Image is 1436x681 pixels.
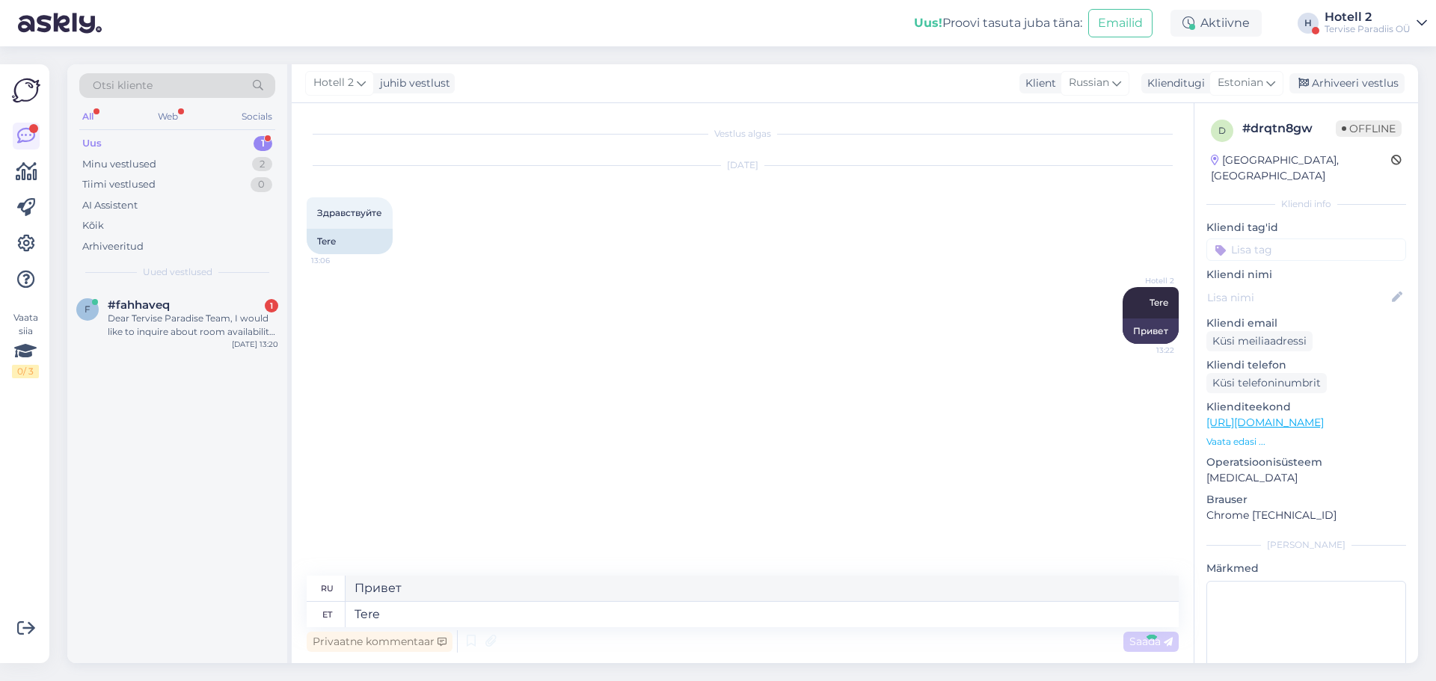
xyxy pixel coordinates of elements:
span: Russian [1069,75,1109,91]
div: Uus [82,136,102,151]
div: Socials [239,107,275,126]
div: Web [155,107,181,126]
span: Uued vestlused [143,265,212,279]
span: Offline [1336,120,1402,137]
p: Chrome [TECHNICAL_ID] [1206,508,1406,523]
p: Vaata edasi ... [1206,435,1406,449]
p: Märkmed [1206,561,1406,576]
p: Kliendi nimi [1206,267,1406,283]
p: Operatsioonisüsteem [1206,454,1406,470]
div: Tiimi vestlused [82,177,156,192]
a: [URL][DOMAIN_NAME] [1206,416,1324,429]
span: f [85,303,90,315]
input: Lisa tag [1206,238,1406,261]
div: Arhiveeritud [82,239,144,254]
span: Hotell 2 [1118,275,1174,286]
img: Askly Logo [12,76,40,105]
span: 13:22 [1118,345,1174,356]
div: [DATE] [307,158,1179,172]
p: Kliendi email [1206,315,1406,331]
div: 1 [254,136,272,151]
div: Tere [307,229,393,254]
div: Hotell 2 [1325,11,1411,23]
div: [DATE] 13:20 [232,339,278,350]
span: Tere [1150,297,1168,308]
button: Emailid [1088,9,1153,37]
div: 0 / 3 [12,365,39,378]
div: Привет [1123,318,1179,344]
p: [MEDICAL_DATA] [1206,470,1406,486]
span: Otsi kliente [93,78,153,93]
div: 2 [252,157,272,172]
p: Klienditeekond [1206,399,1406,415]
p: Kliendi tag'id [1206,220,1406,235]
div: Arhiveeri vestlus [1289,73,1405,93]
div: Küsi telefoninumbrit [1206,373,1327,393]
div: AI Assistent [82,198,138,213]
input: Lisa nimi [1207,289,1389,306]
div: [GEOGRAPHIC_DATA], [GEOGRAPHIC_DATA] [1211,152,1391,184]
div: Klienditugi [1141,76,1205,91]
span: 13:06 [311,255,367,266]
span: Hotell 2 [313,75,354,91]
div: Vaata siia [12,311,39,378]
span: d [1218,125,1226,136]
div: H [1298,13,1319,34]
a: Hotell 2Tervise Paradiis OÜ [1325,11,1427,35]
div: Aktiivne [1170,10,1262,37]
div: 0 [251,177,272,192]
div: Tervise Paradiis OÜ [1325,23,1411,35]
div: Proovi tasuta juba täna: [914,14,1082,32]
div: Küsi meiliaadressi [1206,331,1313,351]
div: # drqtn8gw [1242,120,1336,138]
span: Estonian [1218,75,1263,91]
div: 1 [265,299,278,312]
div: Dear Tervise Paradise Team, I would like to inquire about room availability for my family (two ad... [108,312,278,339]
div: Kliendi info [1206,197,1406,211]
div: Vestlus algas [307,127,1179,141]
div: All [79,107,96,126]
div: Kõik [82,218,104,233]
div: [PERSON_NAME] [1206,538,1406,552]
p: Kliendi telefon [1206,357,1406,373]
b: Uus! [914,16,942,30]
span: Здравствуйте [317,207,382,218]
span: #fahhaveq [108,298,170,312]
div: juhib vestlust [374,76,450,91]
div: Minu vestlused [82,157,156,172]
div: Klient [1019,76,1056,91]
p: Brauser [1206,492,1406,508]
